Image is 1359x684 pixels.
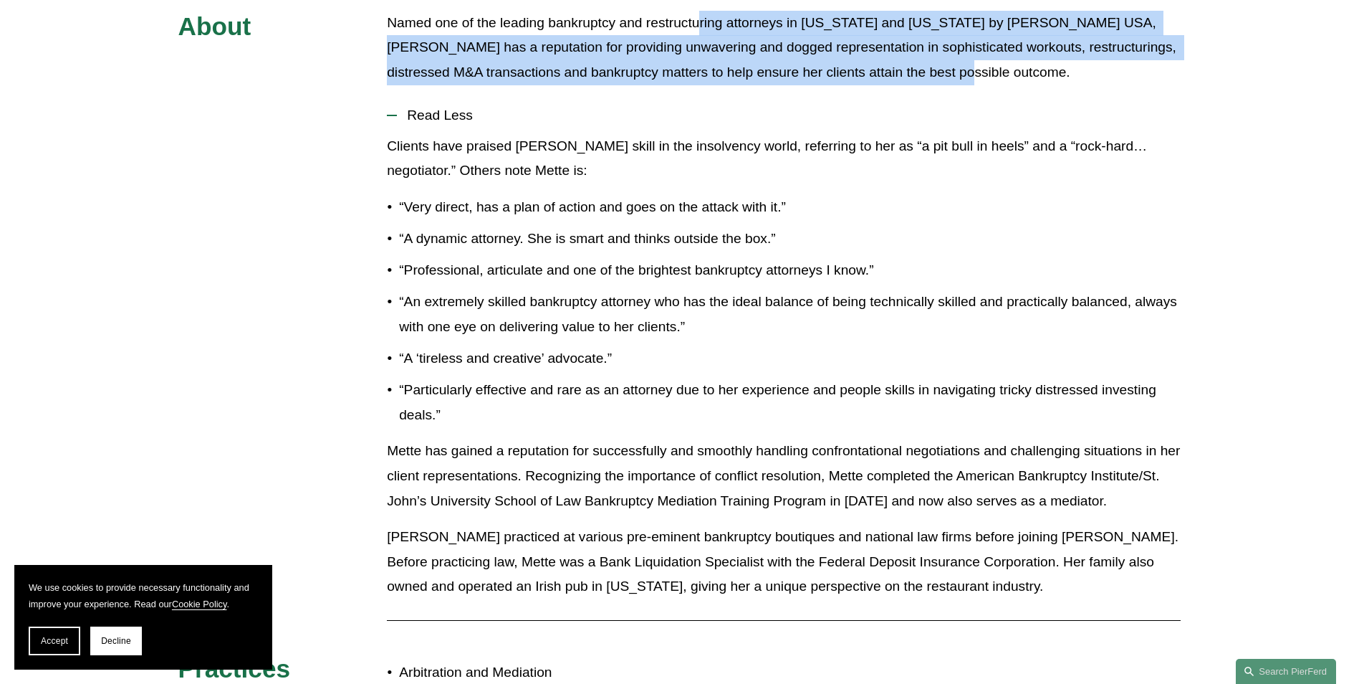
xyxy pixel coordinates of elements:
[399,195,1181,220] p: “Very direct, has a plan of action and goes on the attack with it.”
[172,599,227,609] a: Cookie Policy
[29,627,80,655] button: Accept
[387,134,1181,184] p: Clients have praised [PERSON_NAME] skill in the insolvency world, referring to her as “a pit bull...
[101,636,131,646] span: Decline
[399,290,1181,339] p: “An extremely skilled bankruptcy attorney who has the ideal balance of being technically skilled ...
[399,378,1181,427] p: “Particularly effective and rare as an attorney due to her experience and people skills in naviga...
[387,439,1181,513] p: Mette has gained a reputation for successfully and smoothly handling confrontational negotiations...
[1236,659,1336,684] a: Search this site
[399,258,1181,283] p: “Professional, articulate and one of the brightest bankruptcy attorneys I know.”
[387,525,1181,599] p: [PERSON_NAME] practiced at various pre-eminent bankruptcy boutiques and national law firms before...
[29,579,258,612] p: We use cookies to provide necessary functionality and improve your experience. Read our .
[14,565,272,670] section: Cookie banner
[399,346,1181,371] p: “A ‘tireless and creative’ advocate.”
[399,227,1181,252] p: “A dynamic attorney. She is smart and thinks outside the box.”
[41,636,68,646] span: Accept
[90,627,142,655] button: Decline
[387,134,1181,610] div: Read Less
[387,11,1181,85] p: Named one of the leading bankruptcy and restructuring attorneys in [US_STATE] and [US_STATE] by [...
[178,12,251,40] span: About
[387,97,1181,134] button: Read Less
[397,108,1181,123] span: Read Less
